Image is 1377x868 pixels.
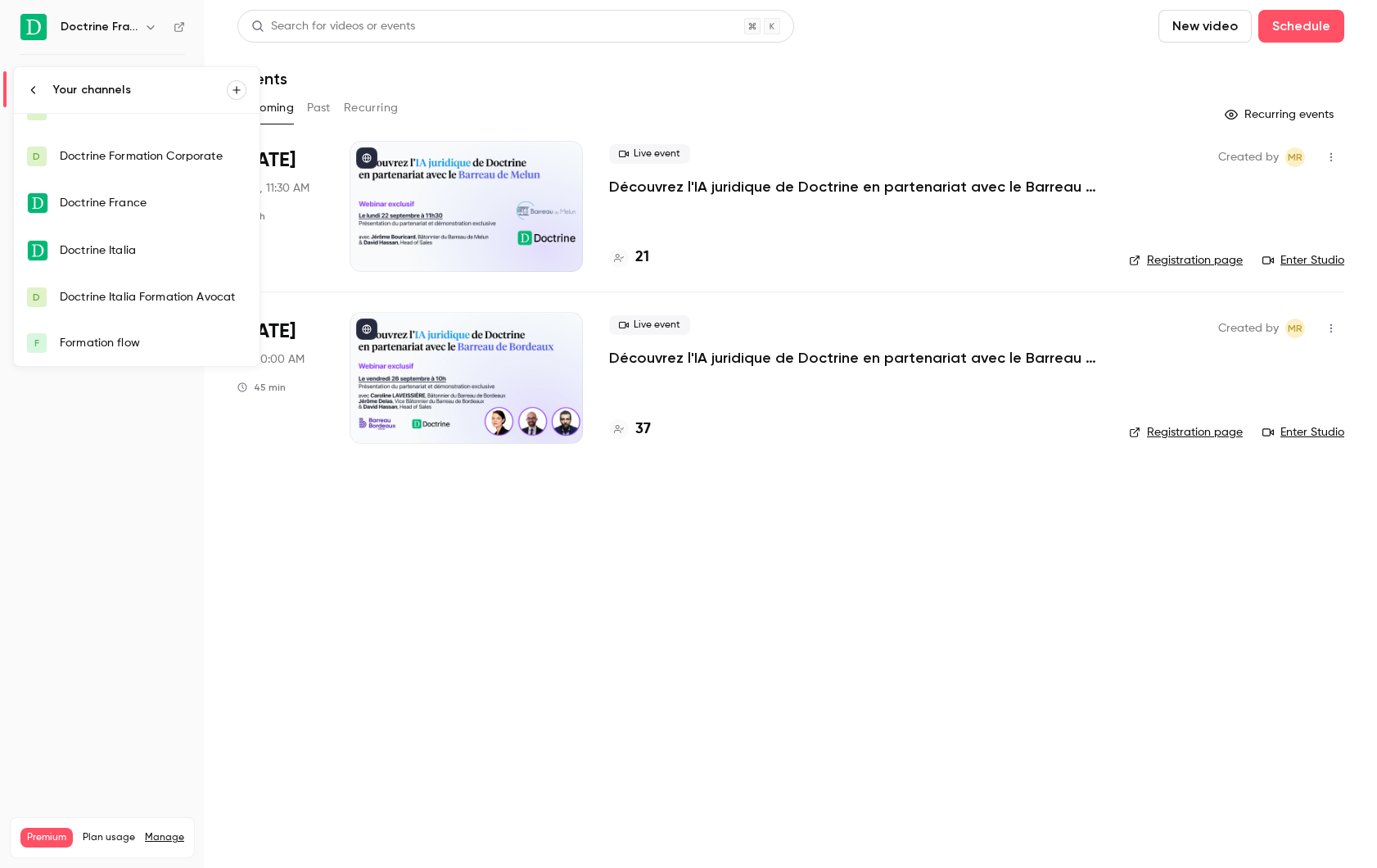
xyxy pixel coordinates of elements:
div: Doctrine Italia Formation Avocat [60,289,246,305]
div: Formation flow [60,335,246,351]
div: Doctrine Italia [60,242,246,259]
div: Your channels [53,82,227,98]
span: F [34,336,39,350]
div: Doctrine France [60,195,246,211]
img: Doctrine Italia [28,241,47,260]
div: Doctrine Formation Corporate [60,148,246,165]
span: D [33,149,40,164]
img: Doctrine France [28,193,47,213]
span: D [33,290,40,305]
